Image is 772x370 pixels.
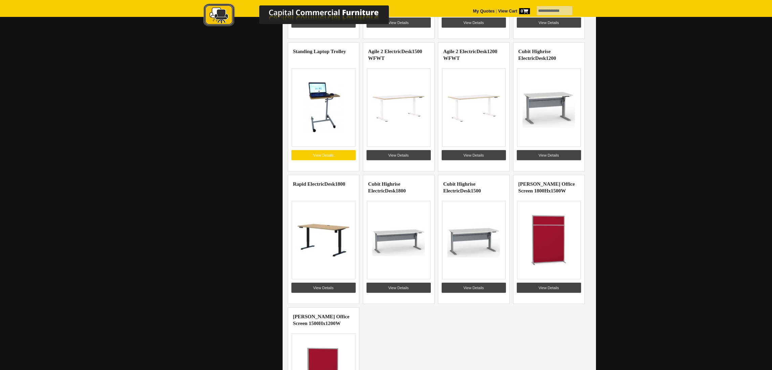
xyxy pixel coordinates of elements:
span: 0 [519,8,530,14]
highlight: Desk [535,55,546,61]
highlight: Desk [460,188,471,193]
a: Cubit Highrise ElectricDesk1500 [443,181,481,193]
a: View Details [442,150,506,160]
a: View Details [367,150,431,160]
a: Capital Commercial Furniture Logo [185,3,422,30]
a: [PERSON_NAME] Office Screen 1800Hx1500W [519,181,575,193]
a: Cubit Highrise ElectricDesk1200 [519,49,556,61]
a: Agile 2 ElectricDesk1500 WFWT [368,49,422,61]
a: [PERSON_NAME] Office Screen 1500Hx1200W [293,314,350,326]
a: View Details [517,283,581,293]
a: Cubit Highrise ElectricDesk1800 [368,181,406,193]
a: Standing Laptop Trolley [293,49,346,54]
a: View Details [517,18,581,28]
highlight: Desk [401,49,412,54]
a: View Cart0 [497,9,530,14]
a: View Details [517,150,581,160]
a: View Details [367,283,431,293]
a: My Quotes [473,9,495,14]
a: View Details [291,283,356,293]
highlight: Desk [477,49,487,54]
strong: View Cart [498,9,530,14]
highlight: Desk [385,188,396,193]
a: View Details [442,283,506,293]
a: View Details [291,150,356,160]
a: Rapid ElectricDesk1800 [293,181,346,187]
highlight: Desk [324,181,335,187]
a: Agile 2 ElectricDesk1200 WFWT [443,49,498,61]
img: Capital Commercial Furniture Logo [185,3,422,28]
a: View Details [442,18,506,28]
